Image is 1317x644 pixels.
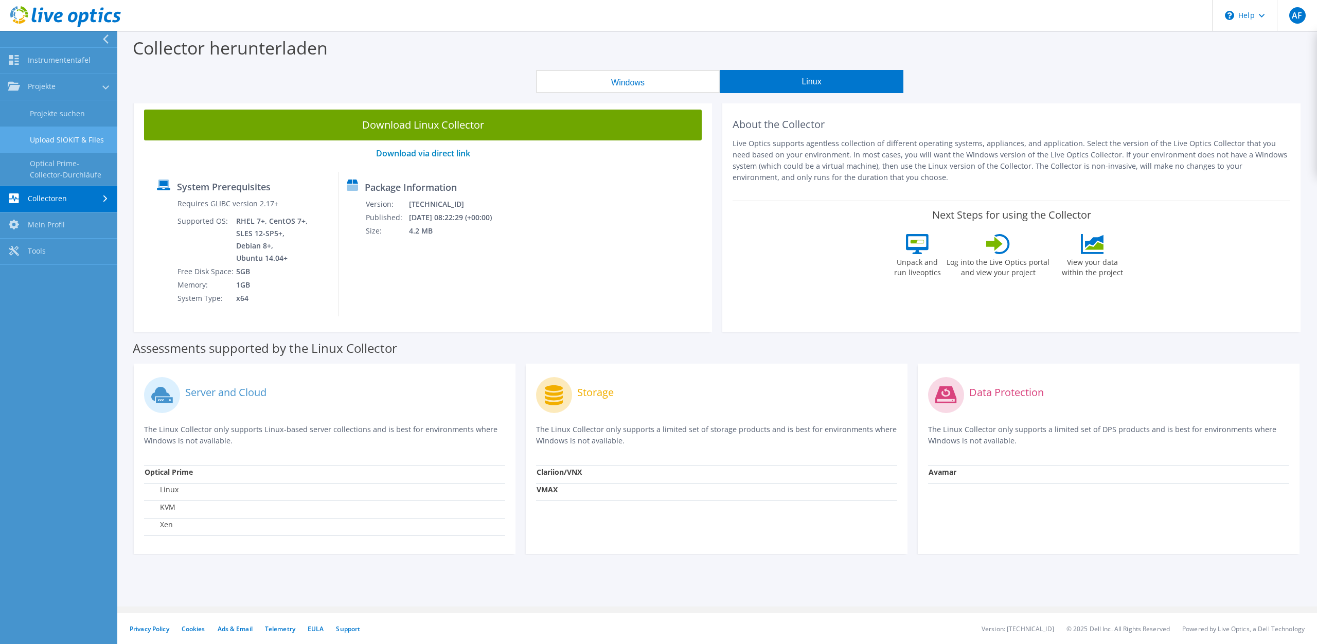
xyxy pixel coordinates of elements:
[177,278,236,292] td: Memory:
[365,198,408,211] td: Version:
[720,70,903,93] button: Linux
[336,624,360,633] a: Support
[1225,11,1234,20] svg: \n
[182,624,205,633] a: Cookies
[1066,624,1170,633] li: © 2025 Dell Inc. All Rights Reserved
[408,211,505,224] td: [DATE] 08:22:29 (+00:00)
[145,520,173,530] label: Xen
[1289,7,1306,24] span: AF
[236,278,310,292] td: 1GB
[133,343,397,353] label: Assessments supported by the Linux Collector
[145,502,175,512] label: KVM
[145,467,193,477] strong: Optical Prime
[236,265,310,278] td: 5GB
[928,424,1289,446] p: The Linux Collector only supports a limited set of DPS products and is best for environments wher...
[185,387,266,398] label: Server and Cloud
[365,182,457,192] label: Package Information
[236,292,310,305] td: x64
[969,387,1044,398] label: Data Protection
[144,424,505,446] p: The Linux Collector only supports Linux-based server collections and is best for environments whe...
[376,148,470,159] a: Download via direct link
[177,214,236,265] td: Supported OS:
[133,36,328,60] label: Collector herunterladen
[365,224,408,238] td: Size:
[218,624,253,633] a: Ads & Email
[265,624,295,633] a: Telemetry
[982,624,1054,633] li: Version: [TECHNICAL_ID]
[537,485,558,494] strong: VMAX
[130,624,169,633] a: Privacy Policy
[177,265,236,278] td: Free Disk Space:
[408,198,505,211] td: [TECHNICAL_ID]
[537,467,582,477] strong: Clariion/VNX
[408,224,505,238] td: 4.2 MB
[365,211,408,224] td: Published:
[733,118,1290,131] h2: About the Collector
[177,182,271,192] label: System Prerequisites
[144,110,702,140] a: Download Linux Collector
[577,387,614,398] label: Storage
[177,199,278,209] label: Requires GLIBC version 2.17+
[929,467,956,477] strong: Avamar
[932,209,1091,221] label: Next Steps for using the Collector
[536,424,897,446] p: The Linux Collector only supports a limited set of storage products and is best for environments ...
[946,254,1050,278] label: Log into the Live Optics portal and view your project
[177,292,236,305] td: System Type:
[536,70,720,93] button: Windows
[236,214,310,265] td: RHEL 7+, CentOS 7+, SLES 12-SP5+, Debian 8+, Ubuntu 14.04+
[1055,254,1129,278] label: View your data within the project
[733,138,1290,183] p: Live Optics supports agentless collection of different operating systems, appliances, and applica...
[1182,624,1305,633] li: Powered by Live Optics, a Dell Technology
[894,254,941,278] label: Unpack and run liveoptics
[145,485,179,495] label: Linux
[308,624,324,633] a: EULA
